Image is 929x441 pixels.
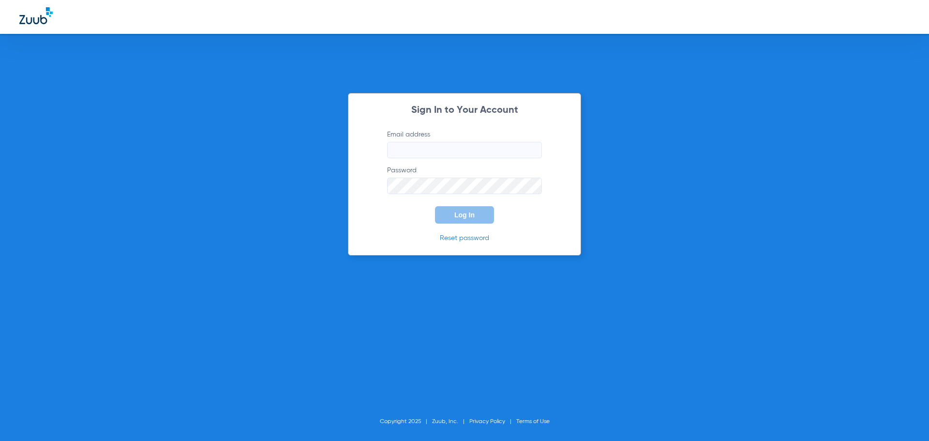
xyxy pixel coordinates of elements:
a: Reset password [440,235,489,242]
li: Zuub, Inc. [432,417,469,426]
span: Log In [454,211,475,219]
input: Password [387,178,542,194]
h2: Sign In to Your Account [373,106,556,115]
label: Email address [387,130,542,158]
a: Terms of Use [516,419,550,425]
li: Copyright 2025 [380,417,432,426]
img: Zuub Logo [19,7,53,24]
a: Privacy Policy [469,419,505,425]
input: Email address [387,142,542,158]
label: Password [387,166,542,194]
button: Log In [435,206,494,224]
